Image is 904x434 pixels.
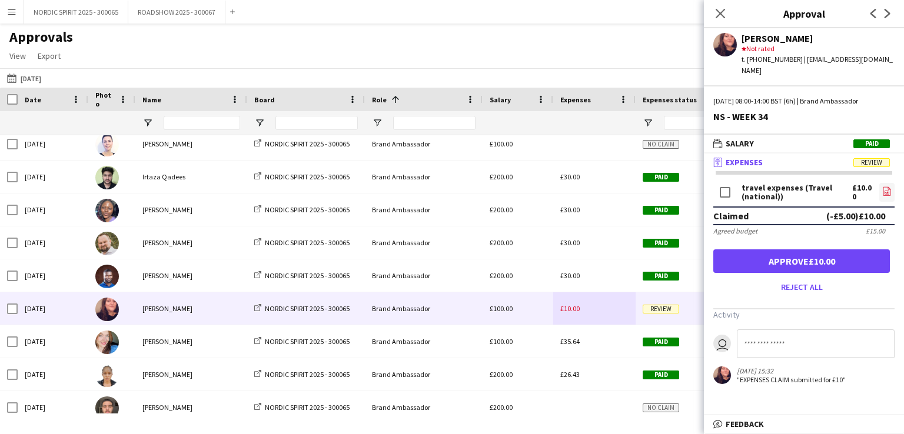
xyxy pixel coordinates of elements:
span: £30.00 [560,238,580,247]
a: NORDIC SPIRIT 2025 - 300065 [254,370,350,379]
div: [PERSON_NAME] [135,292,247,325]
span: NORDIC SPIRIT 2025 - 300065 [265,271,350,280]
input: Board Filter Input [275,116,358,130]
span: £200.00 [490,205,513,214]
span: Paid [643,338,679,346]
span: £100.00 [490,139,513,148]
span: £200.00 [490,403,513,412]
div: [PERSON_NAME] [742,33,895,44]
a: View [5,48,31,64]
span: Name [142,95,161,104]
div: [DATE] [18,358,88,390]
a: NORDIC SPIRIT 2025 - 300065 [254,205,350,214]
span: Review [643,305,679,313]
div: [PERSON_NAME] [135,226,247,259]
img: Babatunde Ogundele [95,265,119,288]
div: [DATE] [18,325,88,358]
span: £35.64 [560,337,580,346]
div: Brand Ambassador [365,226,483,259]
div: [PERSON_NAME] [135,128,247,160]
mat-expansion-panel-header: Feedback [704,415,904,433]
img: Cleo Gifford [95,133,119,156]
div: Brand Ambassador [365,161,483,193]
span: Expenses [726,157,763,168]
span: NORDIC SPIRIT 2025 - 300065 [265,139,350,148]
button: NORDIC SPIRIT 2025 - 300065 [24,1,128,24]
span: Paid [853,139,890,148]
h3: Approval [704,6,904,21]
div: [PERSON_NAME] [135,259,247,292]
span: Expenses status [643,95,697,104]
span: Review [853,158,890,167]
span: View [9,51,26,61]
div: travel expenses (Travel (national)) [742,183,852,201]
span: Paid [643,173,679,182]
button: ROADSHOW 2025 - 300067 [128,1,225,24]
div: (-£5.00) £10.00 [826,210,885,222]
img: mina dilella [95,298,119,321]
span: NORDIC SPIRIT 2025 - 300065 [265,370,350,379]
span: £200.00 [490,370,513,379]
img: Opeyemi Ajadi [95,363,119,387]
span: NORDIC SPIRIT 2025 - 300065 [265,172,350,181]
div: t. [PHONE_NUMBER] | [EMAIL_ADDRESS][DOMAIN_NAME] [742,54,895,75]
img: Irtaza Qadees [95,166,119,189]
mat-expansion-panel-header: SalaryPaid [704,135,904,152]
div: Claimed [713,210,749,222]
a: NORDIC SPIRIT 2025 - 300065 [254,238,350,247]
button: Open Filter Menu [254,118,265,128]
span: No claim [643,140,679,149]
div: NS - WEEK 34 [713,111,895,122]
div: Agreed budget [713,226,757,235]
span: Feedback [726,419,764,429]
div: Not rated [742,44,895,54]
button: Reject all [713,278,890,296]
span: Expenses [560,95,591,104]
a: Export [33,48,65,64]
span: £30.00 [560,172,580,181]
img: Stephanie Baillie [95,330,119,354]
span: Export [38,51,61,61]
div: [DATE] [18,391,88,423]
span: Role [372,95,387,104]
div: [DATE] [18,226,88,259]
span: £200.00 [490,172,513,181]
a: NORDIC SPIRIT 2025 - 300065 [254,139,350,148]
span: £26.43 [560,370,580,379]
span: Paid [643,239,679,248]
div: [DATE] [18,259,88,292]
a: NORDIC SPIRIT 2025 - 300065 [254,172,350,181]
div: [PERSON_NAME] [135,193,247,226]
div: £10.00 [852,183,872,201]
div: Brand Ambassador [365,358,483,390]
div: ExpensesReview [704,171,904,399]
div: "EXPENSES CLAIM submitted for £10" [737,375,846,384]
a: NORDIC SPIRIT 2025 - 300065 [254,337,350,346]
div: Brand Ambassador [365,193,483,226]
span: Paid [643,206,679,215]
button: Approve£10.00 [713,249,890,273]
span: Board [254,95,275,104]
h3: Activity [713,309,895,320]
a: NORDIC SPIRIT 2025 - 300065 [254,403,350,412]
span: £10.00 [560,304,580,313]
div: £15.00 [866,226,885,235]
button: Open Filter Menu [643,118,653,128]
div: [DATE] 08:00-14:00 BST (6h) | Brand Ambassador [713,96,895,106]
span: Salary [490,95,511,104]
button: Open Filter Menu [142,118,153,128]
span: No claim [643,403,679,412]
span: £100.00 [490,304,513,313]
div: Brand Ambassador [365,292,483,325]
span: £100.00 [490,337,513,346]
span: Paid [643,272,679,281]
mat-expansion-panel-header: ExpensesReview [704,153,904,171]
button: Open Filter Menu [372,118,383,128]
div: [PERSON_NAME] [135,358,247,390]
span: NORDIC SPIRIT 2025 - 300065 [265,403,350,412]
button: [DATE] [5,71,44,85]
span: Paid [643,370,679,379]
div: [PERSON_NAME] [135,325,247,358]
span: £200.00 [490,271,513,280]
div: [DATE] [18,128,88,160]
